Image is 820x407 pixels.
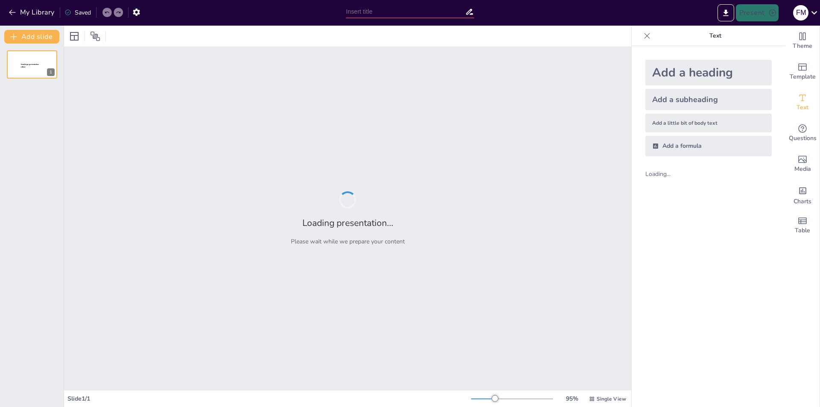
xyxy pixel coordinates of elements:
[785,210,820,241] div: Add a table
[346,6,465,18] input: Insert title
[793,4,808,21] button: F M
[785,87,820,118] div: Add text boxes
[785,149,820,179] div: Add images, graphics, shapes or video
[67,395,471,403] div: Slide 1 / 1
[790,72,816,82] span: Template
[47,68,55,76] div: 1
[717,4,734,21] button: Export to PowerPoint
[291,237,405,246] p: Please wait while we prepare your content
[794,197,811,206] span: Charts
[795,226,810,235] span: Table
[6,6,58,19] button: My Library
[67,29,81,43] div: Layout
[21,64,39,68] span: Sendsteps presentation editor
[797,103,808,112] span: Text
[7,50,57,79] div: 1
[785,26,820,56] div: Change the overall theme
[785,179,820,210] div: Add charts and graphs
[90,31,100,41] span: Position
[789,134,817,143] span: Questions
[302,217,393,229] h2: Loading presentation...
[794,164,811,174] span: Media
[785,118,820,149] div: Get real-time input from your audience
[645,89,772,110] div: Add a subheading
[64,9,91,17] div: Saved
[597,395,626,402] span: Single View
[654,26,777,46] p: Text
[645,60,772,85] div: Add a heading
[736,4,779,21] button: Present
[793,5,808,20] div: F M
[4,30,59,44] button: Add slide
[785,56,820,87] div: Add ready made slides
[645,136,772,156] div: Add a formula
[645,170,685,178] div: Loading...
[562,395,582,403] div: 95 %
[793,41,812,51] span: Theme
[645,114,772,132] div: Add a little bit of body text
